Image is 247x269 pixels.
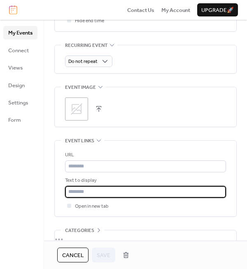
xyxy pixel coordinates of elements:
span: Event links [65,137,94,145]
span: Categories [65,227,94,235]
span: Design [8,81,25,90]
span: Connect [8,46,29,55]
img: logo [9,5,17,14]
div: Text to display [65,176,224,185]
span: Event image [65,83,96,92]
span: Recurring event [65,41,107,49]
button: Upgrade🚀 [197,3,238,16]
a: Contact Us [127,6,154,14]
span: Views [8,64,23,72]
div: ; [65,97,88,121]
span: Do not repeat [68,57,98,66]
button: Cancel [57,248,89,262]
span: Settings [8,99,28,107]
div: URL [65,151,224,159]
span: Hide end time [75,17,104,25]
span: Open in new tab [75,202,109,211]
a: Settings [3,96,37,109]
a: Form [3,113,37,126]
span: Upgrade 🚀 [201,6,234,14]
a: My Account [161,6,190,14]
span: Cancel [62,251,84,260]
a: Views [3,61,37,74]
span: Form [8,116,21,124]
div: ••• [55,230,236,248]
a: My Events [3,26,37,39]
a: Connect [3,44,37,57]
span: My Events [8,29,33,37]
a: Design [3,79,37,92]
